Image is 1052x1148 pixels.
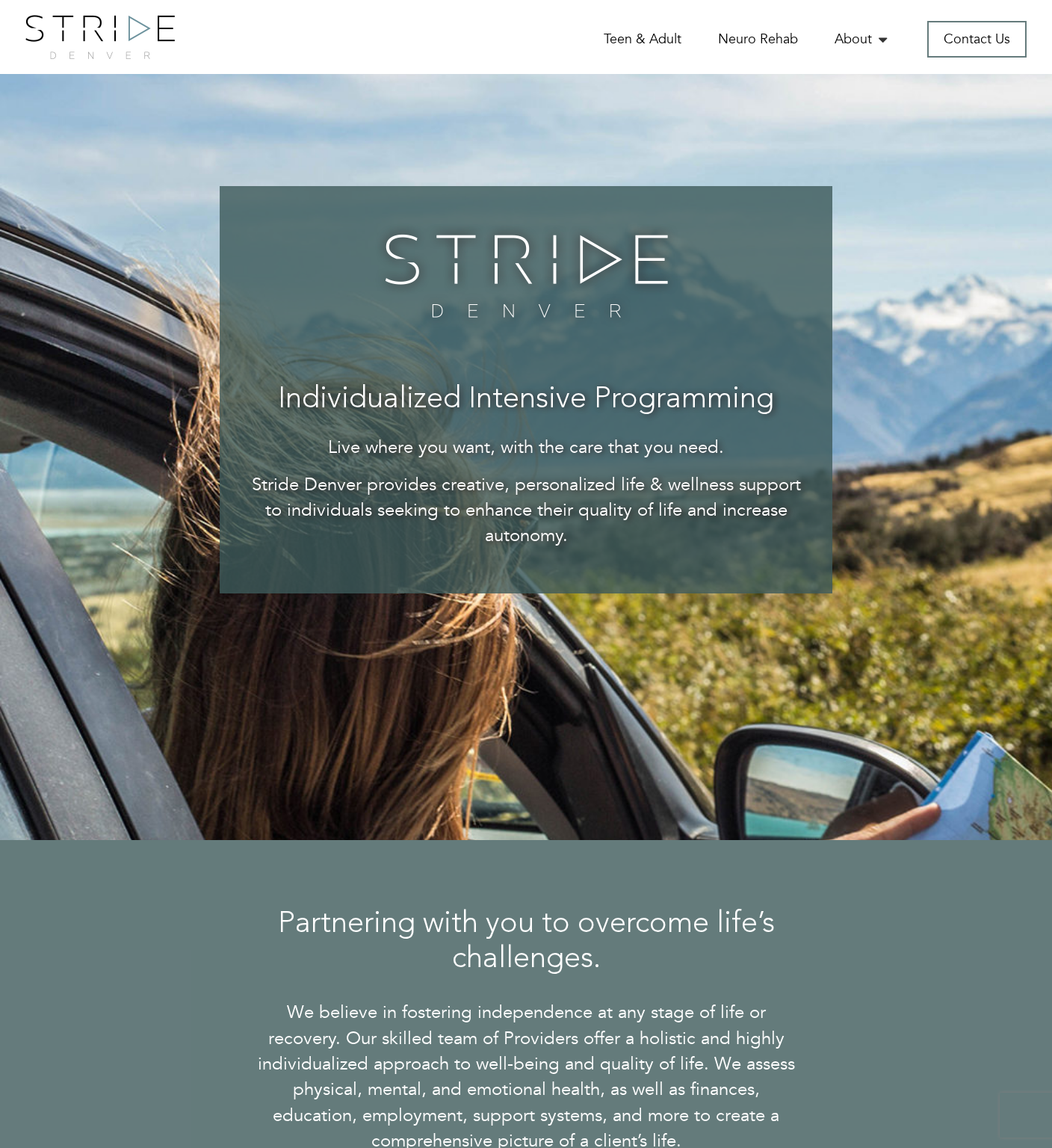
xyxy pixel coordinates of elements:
h3: Partnering with you to overcome life’s challenges. [253,907,799,978]
a: About [835,30,891,49]
img: banner-logo.png [375,223,678,328]
h3: Individualized Intensive Programming [250,383,802,416]
a: Contact Us [927,21,1027,58]
img: logo.png [25,15,175,59]
a: Teen & Adult [604,30,681,49]
p: Live where you want, with the care that you need. [250,435,802,460]
a: Neuro Rehab [718,30,798,49]
p: Stride Denver provides creative, personalized life & wellness support to individuals seeking to e... [250,472,802,549]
